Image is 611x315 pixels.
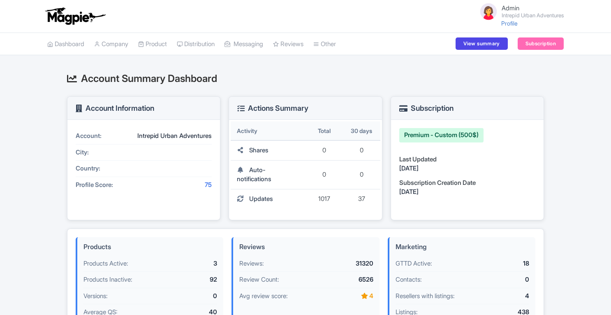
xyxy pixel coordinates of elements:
[137,131,212,141] div: Intrepid Urban Adventures
[358,195,365,203] span: 37
[137,180,212,190] div: 75
[76,104,154,112] h3: Account Information
[343,121,380,141] th: 30 days
[83,243,217,251] h4: Products
[396,243,529,251] h4: Marketing
[305,121,343,141] th: Total
[94,33,128,56] a: Company
[482,259,529,268] div: 18
[399,178,535,188] div: Subscription Creation Date
[360,170,363,178] span: 0
[396,292,482,301] div: Resellers with listings:
[239,275,326,285] div: Review Count:
[399,187,535,197] div: [DATE]
[518,37,564,50] a: Subscription
[83,275,170,285] div: Products Inactive:
[326,259,373,268] div: 31320
[177,33,215,56] a: Distribution
[305,189,343,209] td: 1017
[396,275,482,285] div: Contacts:
[170,275,217,285] div: 92
[237,104,308,112] h3: Actions Summary
[399,164,535,173] div: [DATE]
[273,33,303,56] a: Reviews
[399,104,454,112] h3: Subscription
[399,155,535,164] div: Last Updated
[501,20,518,27] a: Profile
[47,33,84,56] a: Dashboard
[224,33,263,56] a: Messaging
[249,195,273,203] span: Updates
[76,131,137,141] div: Account:
[305,161,343,189] td: 0
[67,73,544,84] h2: Account Summary Dashboard
[482,292,529,301] div: 4
[456,37,507,50] a: View summary
[305,141,343,161] td: 0
[43,7,107,25] img: logo-ab69f6fb50320c5b225c76a69d11143b.png
[170,292,217,301] div: 0
[83,292,170,301] div: Versions:
[76,180,137,190] div: Profile Score:
[76,164,137,173] div: Country:
[326,275,373,285] div: 6526
[479,2,498,21] img: avatar_key_member-9c1dde93af8b07d7383eb8b5fb890c87.png
[326,292,373,301] div: 4
[237,166,271,183] span: Auto-notifications
[502,4,519,12] span: Admin
[239,243,373,251] h4: Reviews
[231,121,305,141] th: Activity
[249,146,268,154] span: Shares
[76,148,137,157] div: City:
[239,292,326,301] div: Avg review score:
[482,275,529,285] div: 0
[83,259,170,268] div: Products Active:
[399,128,484,142] div: Premium - Custom (500$)
[360,146,363,154] span: 0
[313,33,336,56] a: Other
[474,2,564,21] a: Admin Intrepid Urban Adventures
[138,33,167,56] a: Product
[396,259,482,268] div: GTTD Active:
[502,13,564,18] small: Intrepid Urban Adventures
[239,259,326,268] div: Reviews:
[170,259,217,268] div: 3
